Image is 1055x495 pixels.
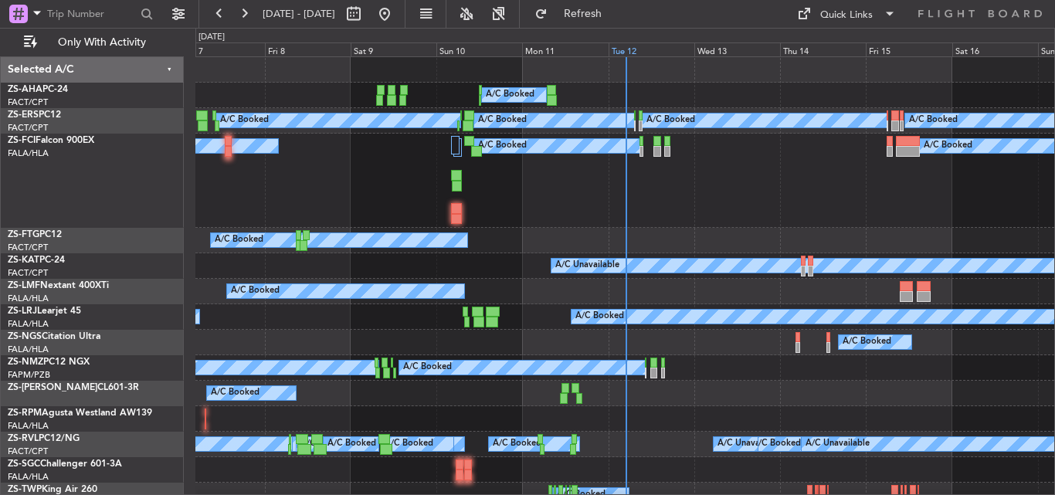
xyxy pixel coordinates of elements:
[609,42,694,56] div: Tue 12
[8,136,36,145] span: ZS-FCI
[8,318,49,330] a: FALA/HLA
[8,485,42,494] span: ZS-TWP
[575,305,624,328] div: A/C Booked
[211,381,260,405] div: A/C Booked
[8,307,81,316] a: ZS-LRJLearjet 45
[820,8,873,23] div: Quick Links
[8,344,49,355] a: FALA/HLA
[8,256,39,265] span: ZS-KAT
[220,109,269,132] div: A/C Booked
[8,459,40,469] span: ZS-SGC
[40,37,163,48] span: Only With Activity
[478,109,527,132] div: A/C Booked
[8,446,48,457] a: FACT/CPT
[8,409,42,418] span: ZS-RPM
[8,369,50,381] a: FAPM/PZB
[478,134,527,158] div: A/C Booked
[8,267,48,279] a: FACT/CPT
[8,85,68,94] a: ZS-AHAPC-24
[8,110,39,120] span: ZS-ERS
[385,432,433,456] div: A/C Booked
[17,30,168,55] button: Only With Activity
[694,42,780,56] div: Wed 13
[8,97,48,108] a: FACT/CPT
[8,307,37,316] span: ZS-LRJ
[555,254,619,277] div: A/C Unavailable
[8,383,139,392] a: ZS-[PERSON_NAME]CL601-3R
[522,42,608,56] div: Mon 11
[752,432,801,456] div: A/C Booked
[843,331,891,354] div: A/C Booked
[8,358,90,367] a: ZS-NMZPC12 NGX
[952,42,1038,56] div: Sat 16
[924,134,972,158] div: A/C Booked
[717,432,782,456] div: A/C Unavailable
[8,485,97,494] a: ZS-TWPKing Air 260
[8,147,49,159] a: FALA/HLA
[780,42,866,56] div: Thu 14
[8,110,61,120] a: ZS-ERSPC12
[8,230,39,239] span: ZS-FTG
[403,356,452,379] div: A/C Booked
[8,122,48,134] a: FACT/CPT
[527,2,620,26] button: Refresh
[8,420,49,432] a: FALA/HLA
[8,332,100,341] a: ZS-NGSCitation Ultra
[8,293,49,304] a: FALA/HLA
[8,332,42,341] span: ZS-NGS
[263,7,335,21] span: [DATE] - [DATE]
[8,434,39,443] span: ZS-RVL
[351,42,436,56] div: Sat 9
[198,31,225,44] div: [DATE]
[8,230,62,239] a: ZS-FTGPC12
[8,136,94,145] a: ZS-FCIFalcon 900EX
[8,256,65,265] a: ZS-KATPC-24
[231,280,280,303] div: A/C Booked
[47,2,136,25] input: Trip Number
[789,2,904,26] button: Quick Links
[327,432,376,456] div: A/C Booked
[215,229,263,252] div: A/C Booked
[866,42,952,56] div: Fri 15
[493,432,541,456] div: A/C Booked
[646,109,695,132] div: A/C Booked
[8,281,109,290] a: ZS-LMFNextant 400XTi
[486,83,534,107] div: A/C Booked
[8,242,48,253] a: FACT/CPT
[8,459,122,469] a: ZS-SGCChallenger 601-3A
[909,109,958,132] div: A/C Booked
[8,358,43,367] span: ZS-NMZ
[8,409,152,418] a: ZS-RPMAgusta Westland AW139
[8,281,40,290] span: ZS-LMF
[8,471,49,483] a: FALA/HLA
[8,85,42,94] span: ZS-AHA
[265,42,351,56] div: Fri 8
[179,42,265,56] div: Thu 7
[806,432,870,456] div: A/C Unavailable
[8,383,97,392] span: ZS-[PERSON_NAME]
[8,434,80,443] a: ZS-RVLPC12/NG
[436,42,522,56] div: Sun 10
[551,8,616,19] span: Refresh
